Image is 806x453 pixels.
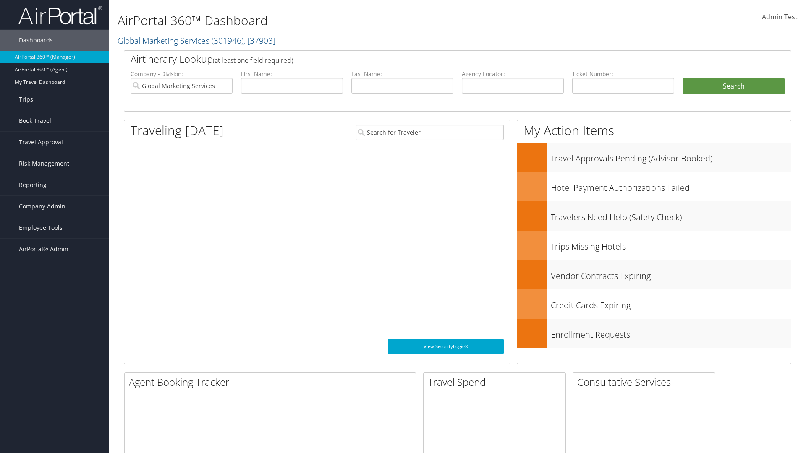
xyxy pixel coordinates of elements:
h2: Agent Booking Tracker [129,375,416,389]
a: Credit Cards Expiring [517,289,791,319]
a: Admin Test [762,4,798,30]
h3: Travelers Need Help (Safety Check) [551,207,791,223]
h1: Traveling [DATE] [131,122,224,139]
h2: Travel Spend [428,375,565,389]
button: Search [683,78,785,95]
a: Enrollment Requests [517,319,791,348]
span: Reporting [19,174,47,195]
a: Travelers Need Help (Safety Check) [517,201,791,231]
h3: Trips Missing Hotels [551,237,791,253]
a: Hotel Payment Authorizations Failed [517,172,791,201]
a: Trips Missing Hotels [517,231,791,260]
span: Employee Tools [19,217,63,238]
span: Book Travel [19,110,51,131]
h1: My Action Items [517,122,791,139]
label: First Name: [241,70,343,78]
h2: Consultative Services [577,375,715,389]
a: Travel Approvals Pending (Advisor Booked) [517,143,791,172]
label: Agency Locator: [462,70,564,78]
label: Company - Division: [131,70,233,78]
h3: Travel Approvals Pending (Advisor Booked) [551,148,791,164]
span: Travel Approval [19,132,63,153]
h1: AirPortal 360™ Dashboard [118,12,571,29]
span: , [ 37903 ] [243,35,275,46]
h3: Credit Cards Expiring [551,295,791,311]
span: Dashboards [19,30,53,51]
span: Trips [19,89,33,110]
h2: Airtinerary Lookup [131,52,729,66]
span: Admin Test [762,12,798,21]
label: Last Name: [351,70,453,78]
label: Ticket Number: [572,70,674,78]
span: AirPortal® Admin [19,239,68,260]
span: ( 301946 ) [212,35,243,46]
span: Company Admin [19,196,65,217]
a: Vendor Contracts Expiring [517,260,791,289]
h3: Hotel Payment Authorizations Failed [551,178,791,194]
h3: Vendor Contracts Expiring [551,266,791,282]
span: (at least one field required) [213,56,293,65]
img: airportal-logo.png [18,5,102,25]
h3: Enrollment Requests [551,325,791,341]
a: Global Marketing Services [118,35,275,46]
input: Search for Traveler [356,125,504,140]
span: Risk Management [19,153,69,174]
a: View SecurityLogic® [388,339,504,354]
